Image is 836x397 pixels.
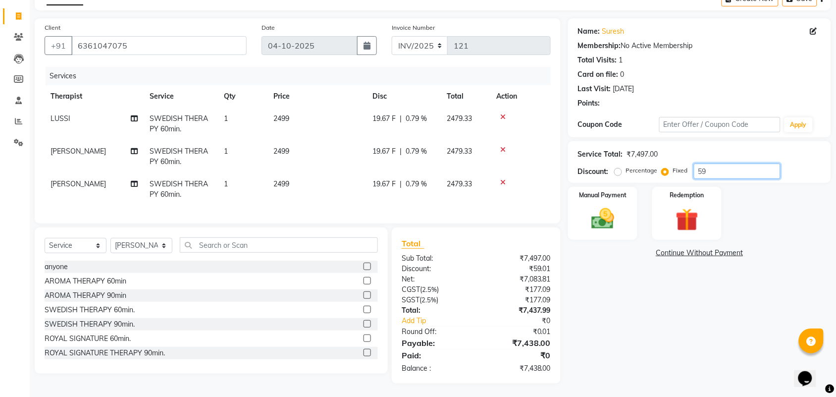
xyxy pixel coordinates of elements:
div: ₹7,438.00 [476,337,558,349]
th: Therapist [45,85,144,108]
span: 0.79 % [406,113,427,124]
a: Add Tip [394,316,490,326]
div: Total Visits: [578,55,617,65]
div: No Active Membership [578,41,821,51]
span: 19.67 F [372,146,396,157]
span: 2499 [273,147,289,156]
div: Card on file: [578,69,619,80]
div: Net: [394,274,476,284]
span: 0.79 % [406,179,427,189]
label: Redemption [670,191,704,200]
div: Payable: [394,337,476,349]
span: 1 [224,147,228,156]
label: Fixed [673,166,688,175]
div: 0 [621,69,625,80]
div: ₹7,083.81 [476,274,558,284]
div: Total: [394,305,476,316]
img: _cash.svg [584,206,622,232]
input: Enter Offer / Coupon Code [659,117,781,132]
label: Invoice Number [392,23,435,32]
label: Percentage [626,166,658,175]
div: Service Total: [578,149,623,160]
div: AROMA THERAPY 90min [45,290,126,301]
div: ( ) [394,295,476,305]
span: CGST [402,285,420,294]
div: ₹7,438.00 [476,363,558,374]
div: Last Visit: [578,84,611,94]
span: SWEDISH THERAPY 60min. [150,114,208,133]
div: Paid: [394,349,476,361]
img: _gift.svg [669,206,706,234]
label: Manual Payment [579,191,627,200]
th: Action [490,85,551,108]
span: 19.67 F [372,179,396,189]
div: Balance : [394,363,476,374]
div: Services [46,67,558,85]
div: Points: [578,98,600,109]
label: Client [45,23,60,32]
span: | [400,146,402,157]
div: SWEDISH THERAPY 60min. [45,305,135,315]
div: ( ) [394,284,476,295]
div: ROYAL SIGNATURE 60min. [45,334,131,344]
span: 2479.33 [447,114,472,123]
div: ₹0.01 [476,327,558,337]
label: Date [261,23,275,32]
div: ₹59.01 [476,264,558,274]
span: | [400,179,402,189]
div: ₹7,437.99 [476,305,558,316]
span: 2499 [273,179,289,188]
div: Coupon Code [578,119,659,130]
div: ₹7,497.00 [476,253,558,264]
div: ₹177.09 [476,284,558,295]
div: [DATE] [613,84,634,94]
span: 0.79 % [406,146,427,157]
input: Search or Scan [180,237,378,253]
span: 2.5% [422,285,437,293]
th: Price [267,85,366,108]
iframe: chat widget [794,357,826,387]
span: 19.67 F [372,113,396,124]
span: 1 [224,114,228,123]
span: SWEDISH THERAPY 60min. [150,147,208,166]
div: Sub Total: [394,253,476,264]
input: Search by Name/Mobile/Email/Code [71,36,247,55]
span: [PERSON_NAME] [51,147,106,156]
div: Round Off: [394,327,476,337]
span: SWEDISH THERAPY 60min. [150,179,208,199]
a: Suresh [602,26,625,37]
div: SWEDISH THERAPY 90min. [45,319,135,330]
div: AROMA THERAPY 60min [45,276,126,286]
span: Total [402,238,424,249]
button: +91 [45,36,72,55]
span: LUSSI [51,114,70,123]
div: Discount: [394,264,476,274]
div: Discount: [578,167,609,177]
span: 2499 [273,114,289,123]
span: 2479.33 [447,147,472,156]
th: Service [144,85,218,108]
div: Name: [578,26,600,37]
div: Membership: [578,41,621,51]
div: ₹7,497.00 [627,149,658,160]
button: Apply [784,117,813,132]
a: Continue Without Payment [570,248,829,258]
span: 2.5% [421,296,436,304]
span: SGST [402,295,419,304]
div: ₹177.09 [476,295,558,305]
span: 2479.33 [447,179,472,188]
div: ₹0 [490,316,558,326]
span: [PERSON_NAME] [51,179,106,188]
div: ROYAL SIGNATURE THERAPY 90min. [45,348,165,358]
th: Total [441,85,490,108]
div: 1 [619,55,623,65]
span: 1 [224,179,228,188]
span: | [400,113,402,124]
th: Qty [218,85,267,108]
div: ₹0 [476,349,558,361]
th: Disc [366,85,441,108]
div: anyone [45,262,68,272]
